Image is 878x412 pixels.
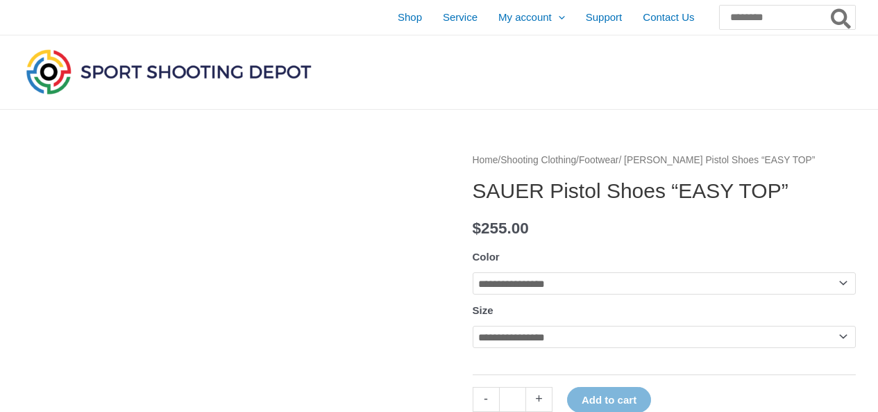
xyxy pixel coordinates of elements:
input: Product quantity [499,387,526,411]
a: - [473,387,499,411]
span: $ [473,220,482,237]
label: Size [473,304,493,316]
label: Color [473,251,500,263]
a: Shooting Clothing [500,155,576,165]
a: Footwear [579,155,619,165]
h1: SAUER Pistol Shoes “EASY TOP” [473,179,856,204]
img: Sport Shooting Depot [23,46,314,97]
bdi: 255.00 [473,220,529,237]
a: Home [473,155,498,165]
a: + [526,387,552,411]
button: Search [828,6,855,29]
nav: Breadcrumb [473,151,856,170]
